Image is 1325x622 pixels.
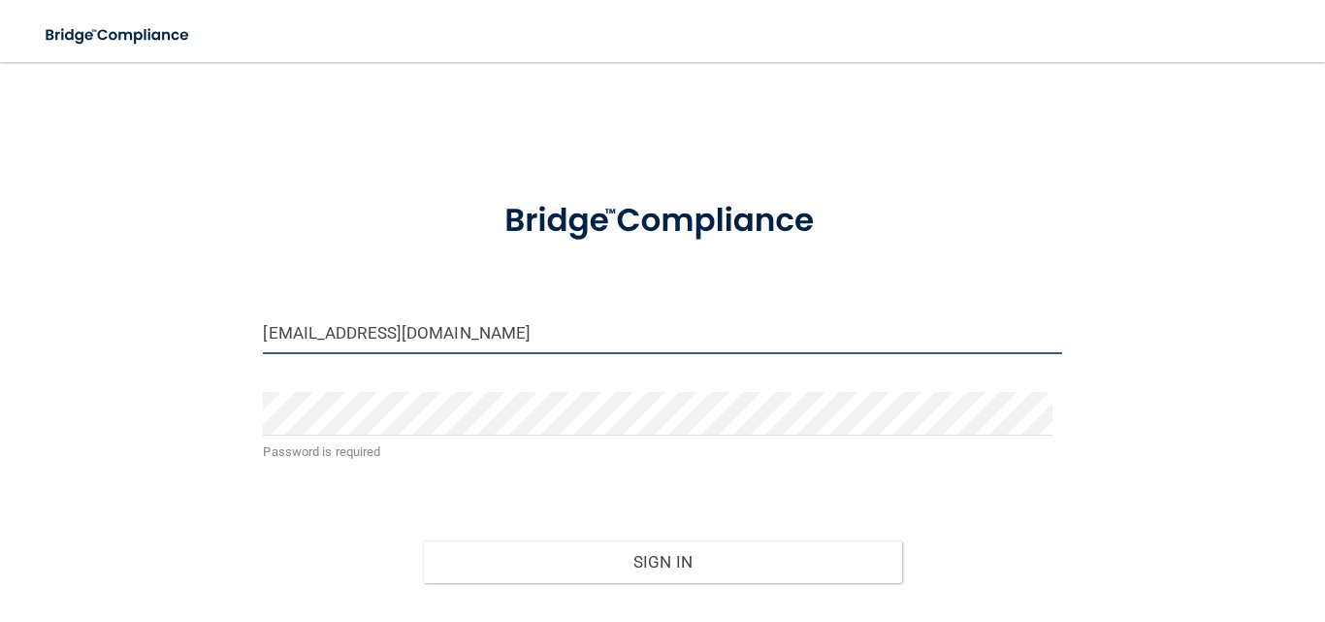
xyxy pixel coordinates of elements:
[29,16,208,55] img: bridge_compliance_login_screen.278c3ca4.svg
[263,441,1061,464] p: Password is required
[423,540,902,583] button: Sign In
[263,311,1061,354] input: Email
[1228,488,1302,562] iframe: Drift Widget Chat Controller
[470,179,856,264] img: bridge_compliance_login_screen.278c3ca4.svg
